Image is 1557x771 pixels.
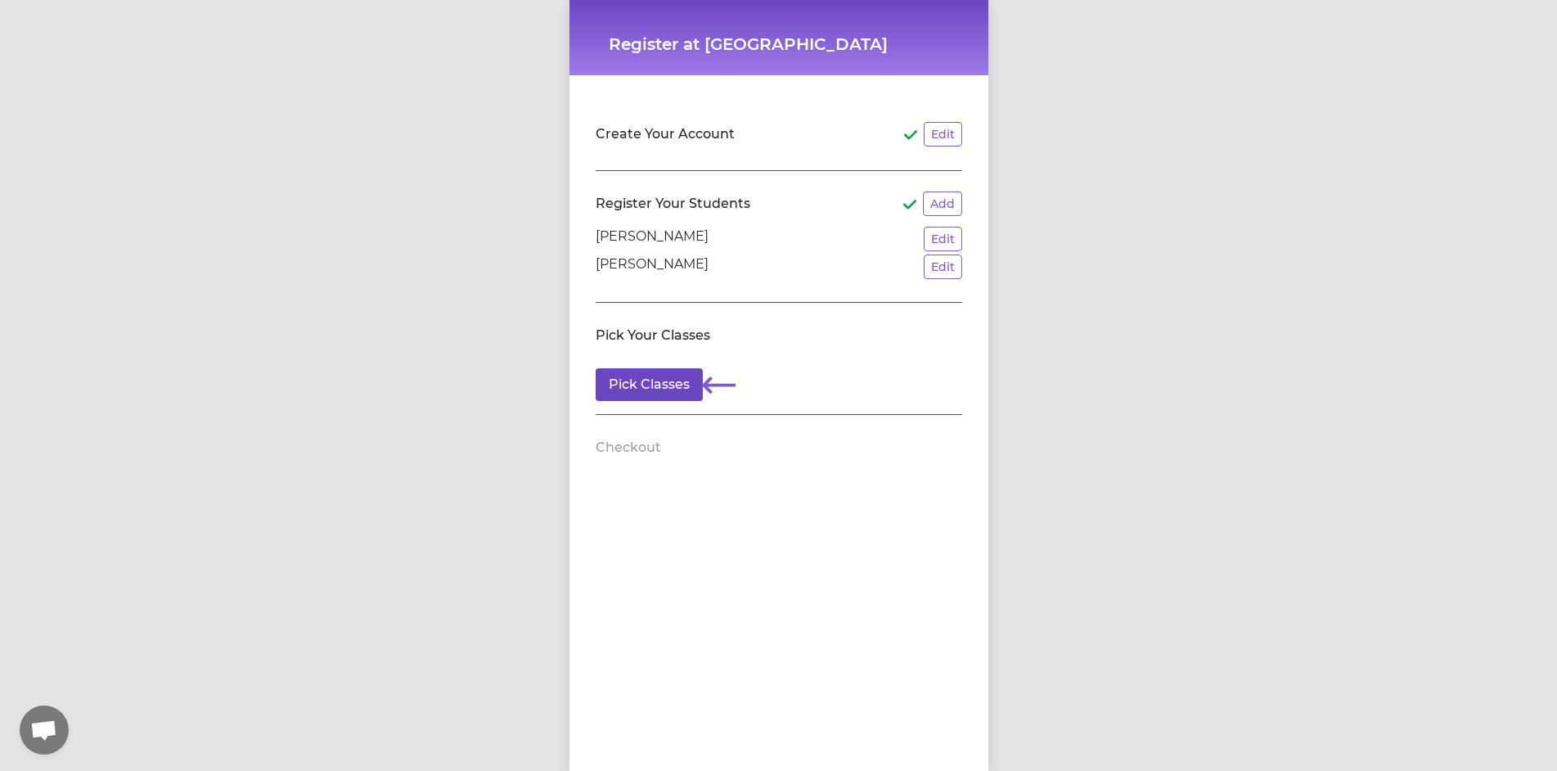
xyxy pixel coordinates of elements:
h1: Register at [GEOGRAPHIC_DATA] [609,33,949,56]
h2: Register Your Students [596,194,750,214]
h2: Checkout [596,438,661,458]
button: Edit [924,122,962,147]
h2: Create Your Account [596,124,735,144]
p: [PERSON_NAME] [596,255,709,279]
a: Open chat [20,706,69,755]
p: [PERSON_NAME] [596,227,709,251]
button: Edit [924,255,962,279]
h2: Pick Your Classes [596,326,710,345]
button: Add [923,192,962,216]
button: Edit [924,227,962,251]
button: Pick Classes [596,368,703,401]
